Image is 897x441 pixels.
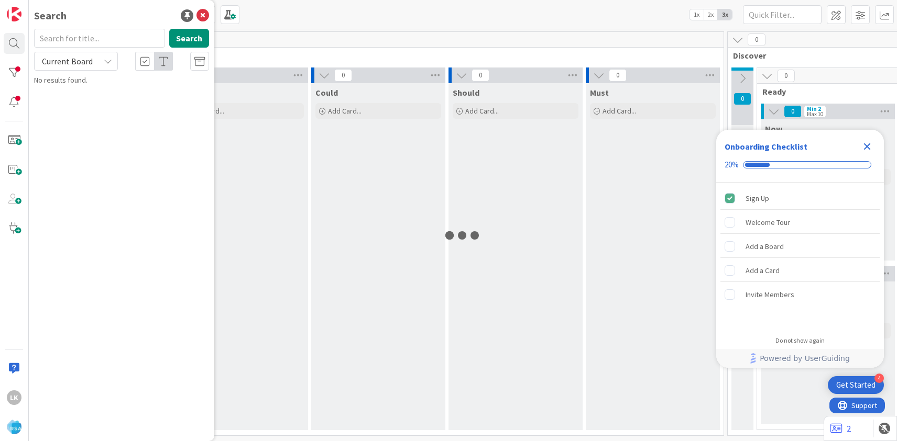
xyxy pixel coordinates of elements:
span: Discover [733,50,890,61]
span: Add Card... [603,106,636,116]
span: Current Board [42,56,93,66]
div: Sign Up [746,192,769,205]
img: avatar [7,420,21,434]
div: Lk [7,390,21,405]
span: Now [765,123,782,134]
div: Onboarding Checklist [725,140,807,153]
div: Checklist items [716,183,884,330]
a: Powered by UserGuiding [721,349,879,368]
span: 0 [777,70,795,82]
input: Search for title... [34,29,165,48]
div: Add a Card [746,264,780,277]
span: 2x [704,9,718,20]
div: Checklist progress: 20% [725,160,876,169]
a: 2 [830,422,851,435]
div: Footer [716,349,884,368]
div: Sign Up is complete. [720,187,880,210]
div: Min 2 [807,106,821,111]
div: Open Get Started checklist, remaining modules: 4 [828,376,884,394]
span: Powered by UserGuiding [760,352,850,365]
div: No results found. [34,75,209,86]
input: Quick Filter... [743,5,822,24]
div: 20% [725,160,739,169]
span: Product Backlog [38,50,710,61]
span: Must [590,87,609,98]
span: 0 [609,69,627,82]
span: 3x [718,9,732,20]
span: Ready [762,86,885,97]
span: 1x [690,9,704,20]
div: 4 [874,374,884,383]
img: Visit kanbanzone.com [7,7,21,21]
span: Could [315,87,338,98]
span: 0 [784,105,802,118]
div: Add a Board is incomplete. [720,235,880,258]
span: 0 [334,69,352,82]
div: Do not show again [775,336,825,345]
span: Add Card... [465,106,499,116]
div: Add a Card is incomplete. [720,259,880,282]
div: Invite Members [746,288,794,301]
button: Search [169,29,209,48]
div: Search [34,8,67,24]
span: 0 [472,69,489,82]
div: Welcome Tour is incomplete. [720,211,880,234]
div: Max 10 [807,111,823,117]
span: Support [22,2,48,14]
span: Add Card... [328,106,362,116]
span: 0 [748,33,765,46]
div: Add a Board [746,240,784,253]
div: Checklist Container [716,130,884,368]
span: 0 [734,93,751,105]
div: Invite Members is incomplete. [720,283,880,306]
span: Should [453,87,479,98]
div: Close Checklist [859,138,876,155]
div: Welcome Tour [746,216,790,229]
div: Get Started [836,380,876,390]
